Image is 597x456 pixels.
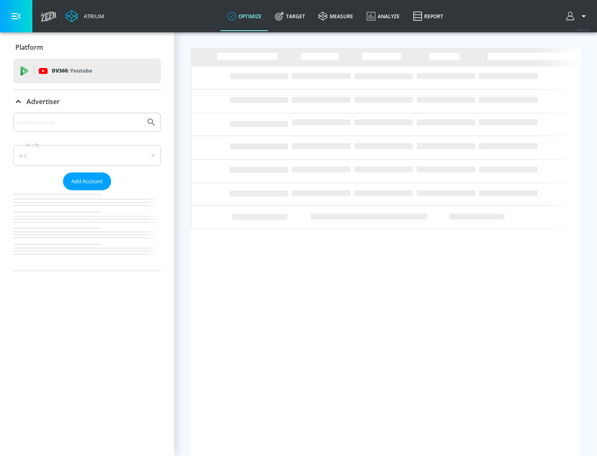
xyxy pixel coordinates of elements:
[13,36,161,59] div: Platform
[24,142,41,148] label: Sort By
[268,1,312,31] a: Target
[63,172,111,190] button: Add Account
[13,113,161,271] div: Advertiser
[17,117,142,128] input: Search by name
[70,66,92,75] p: Youtube
[13,58,161,83] div: DV360: Youtube
[221,1,268,31] a: optimize
[360,1,406,31] a: Analyze
[15,43,43,52] p: Platform
[577,27,589,32] span: v 4.22.2
[312,1,360,31] a: measure
[80,12,104,20] div: Atrium
[13,145,161,166] div: A-Z
[66,10,104,22] a: Atrium
[13,190,161,271] nav: list of Advertiser
[406,1,450,31] a: Report
[71,177,103,186] span: Add Account
[13,90,161,113] div: Advertiser
[52,66,92,75] p: DV360:
[27,97,60,106] p: Advertiser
